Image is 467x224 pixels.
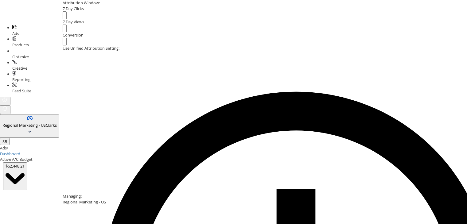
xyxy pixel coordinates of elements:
span: Regional Marketing - US [2,122,46,128]
span: Clarks [46,122,57,128]
div: $62,448.21 [6,163,25,169]
span: Products [12,42,29,48]
span: Feed Suite [12,88,31,94]
span: Reporting [12,77,30,82]
span: 7 Day Views [63,19,84,25]
span: Optimize [12,54,29,60]
span: / [7,145,8,151]
label: Use Unified Attribution Setting: [63,45,119,51]
span: Conversion [63,32,84,38]
span: SB [2,139,7,144]
span: Ads [12,31,19,36]
button: $62,448.21 [3,162,27,190]
span: Creative [12,65,27,71]
span: 7 Day Clicks [63,6,84,11]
